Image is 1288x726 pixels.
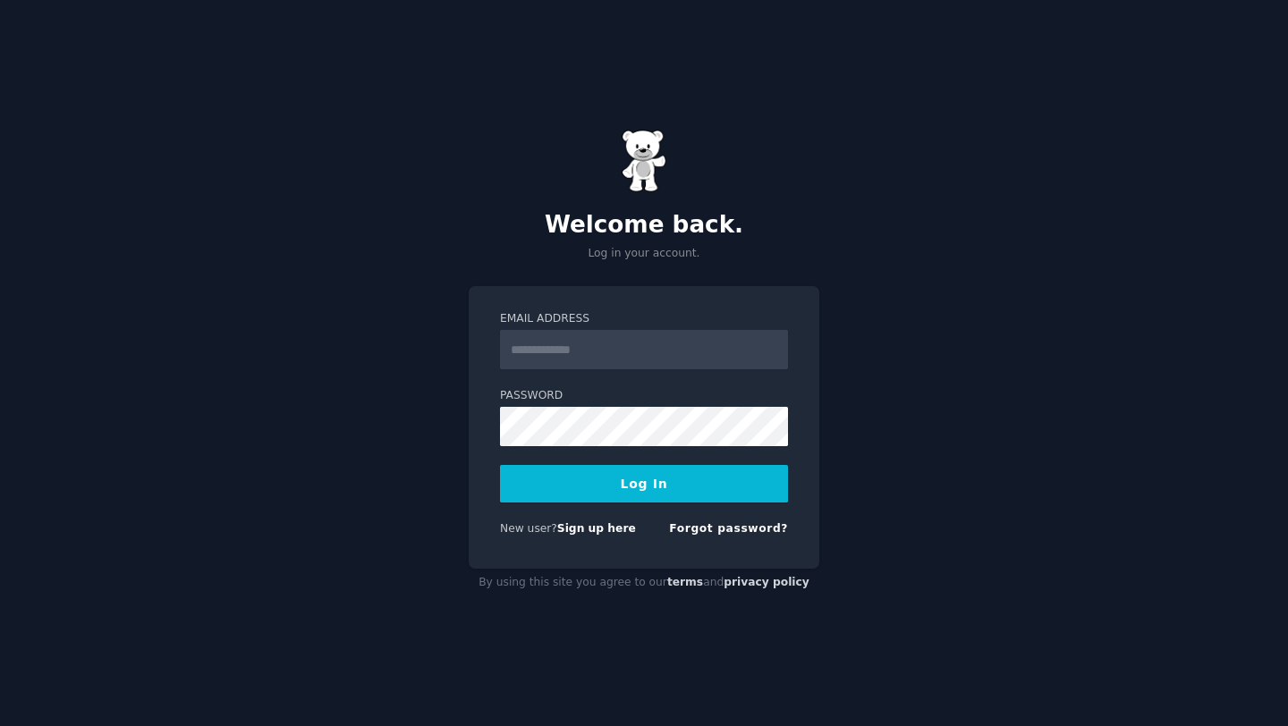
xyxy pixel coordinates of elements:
span: New user? [500,522,557,535]
div: By using this site you agree to our and [469,569,819,597]
a: terms [667,576,703,588]
label: Password [500,388,788,404]
p: Log in your account. [469,246,819,262]
a: privacy policy [724,576,809,588]
button: Log In [500,465,788,502]
label: Email Address [500,311,788,327]
img: Gummy Bear [622,130,666,192]
h2: Welcome back. [469,211,819,240]
a: Forgot password? [669,522,788,535]
a: Sign up here [557,522,636,535]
